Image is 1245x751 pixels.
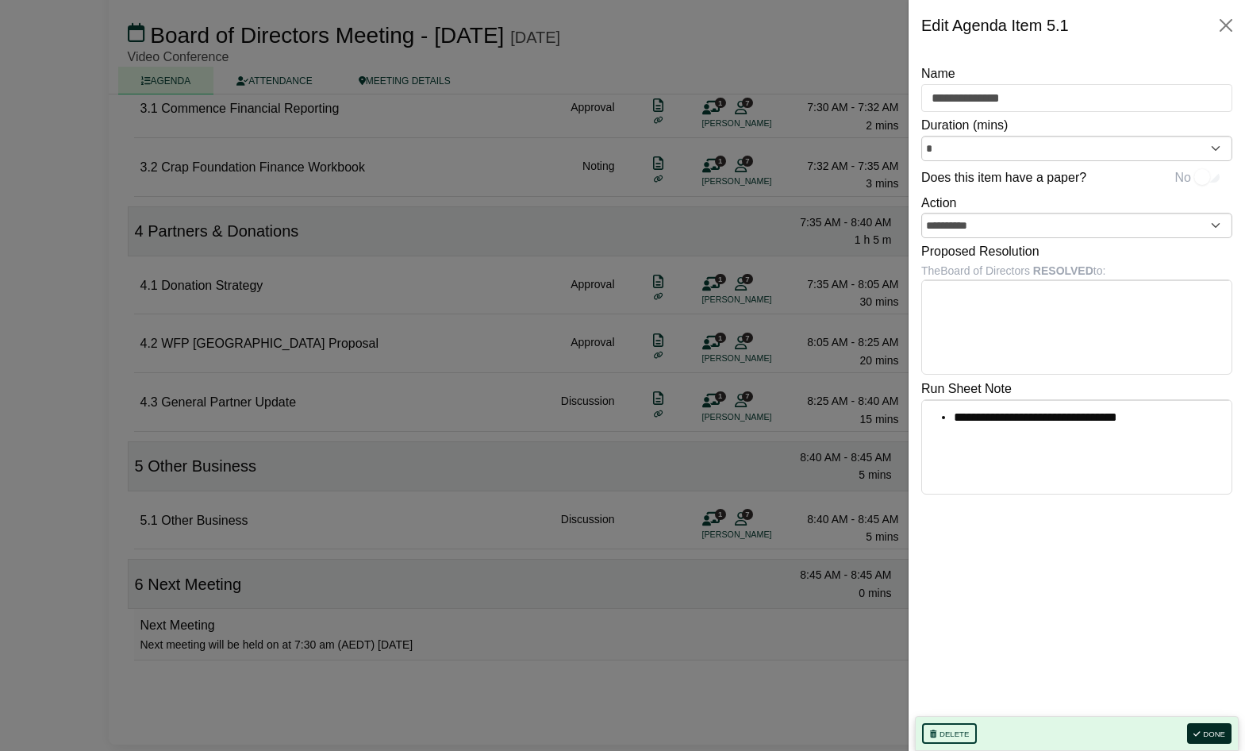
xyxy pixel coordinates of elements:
[922,723,977,744] button: Delete
[921,262,1232,279] div: The Board of Directors to:
[921,379,1012,399] label: Run Sheet Note
[921,115,1008,136] label: Duration (mins)
[921,193,956,214] label: Action
[921,241,1039,262] label: Proposed Resolution
[1213,13,1239,38] button: Close
[921,168,1086,188] label: Does this item have a paper?
[1187,723,1232,744] button: Done
[1033,264,1093,277] b: RESOLVED
[1175,168,1191,188] span: No
[921,13,1069,38] div: Edit Agenda Item 5.1
[921,64,955,84] label: Name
